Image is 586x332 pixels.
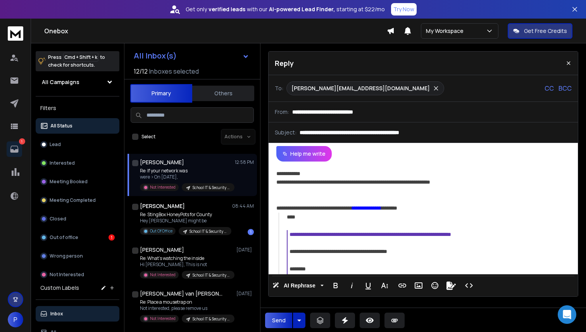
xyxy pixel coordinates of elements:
p: 1 [19,138,25,144]
button: Wrong person [36,248,119,264]
p: School IT & Security Campaign [DATE] [190,229,227,234]
p: 08:44 AM [232,203,254,209]
p: Not interested, please remove us [140,305,233,311]
div: 1 [109,234,115,241]
h3: Filters [36,103,119,114]
p: School IT & Security Campaign [DATE] [193,272,230,278]
button: Try Now [391,3,417,15]
button: All Status [36,118,119,134]
p: Not Interested [150,184,176,190]
button: Underline (⌘U) [361,278,376,293]
button: Italic (⌘I) [345,278,359,293]
h1: All Campaigns [42,78,79,86]
button: More Text [377,278,392,293]
h1: [PERSON_NAME] [140,246,184,254]
p: Out of office [50,234,78,241]
button: All Inbox(s) [128,48,255,64]
p: Re: If your network was [140,168,233,174]
button: AI Rephrase [271,278,325,293]
img: logo [8,26,23,41]
p: Out Of Office [150,228,172,234]
p: Re: Place a mousetrap on [140,299,233,305]
p: Hi [PERSON_NAME], This is not [140,261,233,268]
button: Others [192,85,254,102]
p: School IT & Security Campaign [DATE] [193,185,230,191]
label: Select [141,134,155,140]
p: [PERSON_NAME][EMAIL_ADDRESS][DOMAIN_NAME] [291,84,430,92]
button: P [8,312,23,327]
button: Get Free Credits [508,23,572,39]
p: From: [275,108,289,116]
button: Not Interested [36,267,119,282]
p: Re: What’s watching the inside [140,255,233,261]
p: Not Interested [150,272,176,278]
button: Inbox [36,306,119,322]
p: [DATE] [236,247,254,253]
button: Insert Link (⌘K) [395,278,410,293]
span: 12 / 12 [134,67,148,76]
button: Help me write [276,146,332,162]
p: School IT & Security Campaign [DATE] [193,316,230,322]
h1: [PERSON_NAME] [140,202,185,210]
p: [DATE] [236,291,254,297]
button: Lead [36,137,119,152]
span: AI Rephrase [282,282,317,289]
button: Emoticons [427,278,442,293]
p: 12:58 PM [235,159,254,165]
button: Out of office1 [36,230,119,245]
button: Insert Image (⌘P) [411,278,426,293]
button: Interested [36,155,119,171]
p: Reply [275,58,294,69]
p: My Workspace [426,27,467,35]
p: All Status [50,123,72,129]
button: Send [265,313,292,328]
p: Wrong person [50,253,83,259]
p: Get Free Credits [524,27,567,35]
p: Meeting Booked [50,179,88,185]
p: Re: StingBox HoneyPots for County [140,212,231,218]
p: Hey [PERSON_NAME] might be [140,218,231,224]
p: BCC [558,84,572,93]
p: were > On [DATE], [140,174,233,180]
p: Lead [50,141,61,148]
button: Signature [444,278,458,293]
span: Cmd + Shift + k [63,53,98,62]
p: Closed [50,216,66,222]
p: Try Now [393,5,414,13]
p: Meeting Completed [50,197,96,203]
button: Code View [462,278,476,293]
strong: AI-powered Lead Finder, [269,5,335,13]
button: Bold (⌘B) [328,278,343,293]
a: 1 [7,141,22,157]
h3: Custom Labels [40,284,79,292]
p: Not Interested [150,316,176,322]
h1: All Inbox(s) [134,52,177,60]
p: CC [545,84,554,93]
strong: verified leads [209,5,245,13]
p: Get only with our starting at $22/mo [186,5,385,13]
h1: [PERSON_NAME] [140,158,184,166]
h3: Inboxes selected [149,67,199,76]
button: Primary [130,84,192,103]
p: Interested [50,160,75,166]
h1: Onebox [44,26,387,36]
p: To: [275,84,283,92]
p: Inbox [50,311,63,317]
button: Meeting Completed [36,193,119,208]
div: 1 [248,229,254,235]
p: Not Interested [50,272,84,278]
button: Meeting Booked [36,174,119,189]
div: Open Intercom Messenger [558,305,576,324]
p: Subject: [275,129,296,136]
h1: [PERSON_NAME] van [PERSON_NAME] [140,290,225,298]
button: All Campaigns [36,74,119,90]
p: Press to check for shortcuts. [48,53,105,69]
button: Closed [36,211,119,227]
